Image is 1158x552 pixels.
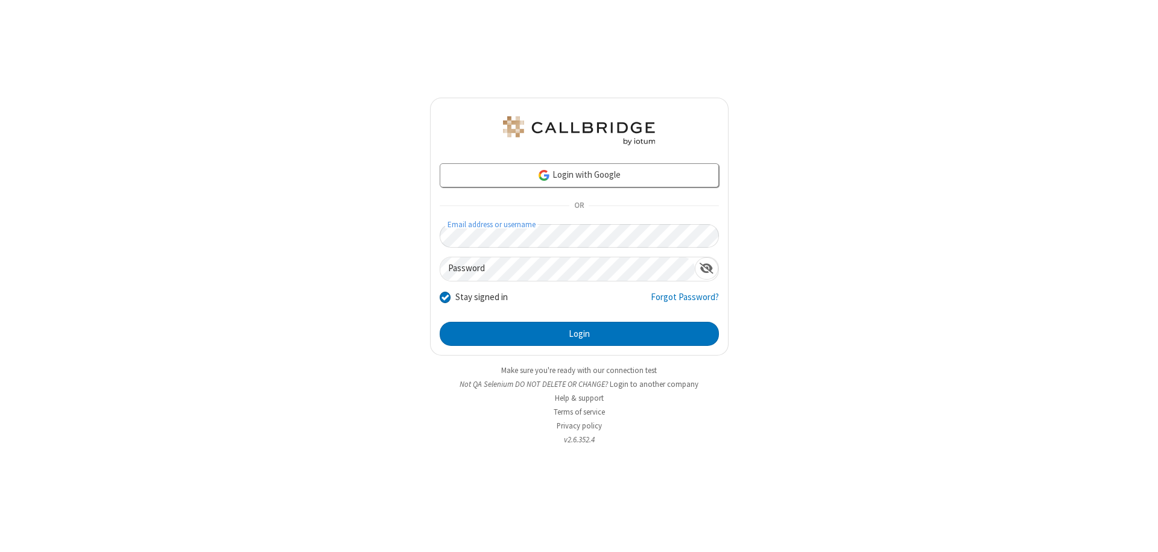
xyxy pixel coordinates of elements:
span: OR [569,198,589,215]
a: Forgot Password? [651,290,719,313]
input: Email address or username [440,224,719,248]
button: Login [440,322,719,346]
a: Make sure you're ready with our connection test [501,365,657,375]
a: Privacy policy [557,421,602,431]
li: v2.6.352.4 [430,434,729,445]
img: google-icon.png [537,169,551,182]
img: QA Selenium DO NOT DELETE OR CHANGE [501,116,657,145]
input: Password [440,257,695,281]
button: Login to another company [610,378,698,390]
li: Not QA Selenium DO NOT DELETE OR CHANGE? [430,378,729,390]
a: Terms of service [554,407,605,417]
a: Help & support [555,393,604,403]
a: Login with Google [440,163,719,187]
div: Show password [695,257,718,280]
label: Stay signed in [455,290,508,304]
